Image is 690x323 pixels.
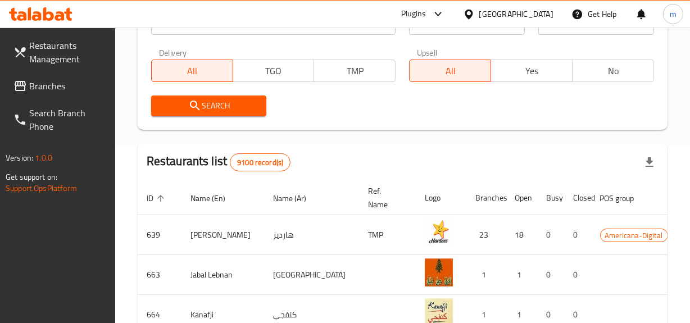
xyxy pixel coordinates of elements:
[577,63,650,79] span: No
[138,255,181,295] td: 663
[138,215,181,255] td: 639
[4,32,115,72] a: Restaurants Management
[425,258,453,286] img: Jabal Lebnan
[314,60,396,82] button: TMP
[425,219,453,247] img: Hardee's
[151,95,267,116] button: Search
[156,63,229,79] span: All
[600,192,649,205] span: POS group
[181,215,264,255] td: [PERSON_NAME]
[564,181,591,215] th: Closed
[147,192,168,205] span: ID
[6,151,33,165] span: Version:
[147,153,291,171] h2: Restaurants list
[414,63,487,79] span: All
[6,181,77,195] a: Support.OpsPlatform
[264,215,359,255] td: هارديز
[159,48,187,56] label: Delivery
[506,181,537,215] th: Open
[506,255,537,295] td: 1
[4,72,115,99] a: Branches
[537,215,564,255] td: 0
[491,60,573,82] button: Yes
[601,229,668,242] span: Americana-Digital
[636,149,663,176] div: Export file
[409,60,491,82] button: All
[160,99,258,113] span: Search
[230,153,290,171] div: Total records count
[466,255,506,295] td: 1
[35,151,52,165] span: 1.0.0
[572,60,654,82] button: No
[233,60,315,82] button: TGO
[29,106,106,133] span: Search Branch Phone
[230,157,290,168] span: 9100 record(s)
[670,8,677,20] span: m
[506,215,537,255] td: 18
[181,255,264,295] td: Jabal Lebnan
[537,181,564,215] th: Busy
[273,192,321,205] span: Name (Ar)
[6,170,57,184] span: Get support on:
[401,7,426,21] div: Plugins
[151,60,233,82] button: All
[479,8,553,20] div: [GEOGRAPHIC_DATA]
[466,181,506,215] th: Branches
[466,215,506,255] td: 23
[264,255,359,295] td: [GEOGRAPHIC_DATA]
[564,255,591,295] td: 0
[359,215,416,255] td: TMP
[417,48,438,56] label: Upsell
[368,184,402,211] span: Ref. Name
[190,192,240,205] span: Name (En)
[564,215,591,255] td: 0
[29,79,106,93] span: Branches
[4,99,115,140] a: Search Branch Phone
[416,181,466,215] th: Logo
[537,255,564,295] td: 0
[238,63,310,79] span: TGO
[29,39,106,66] span: Restaurants Management
[319,63,391,79] span: TMP
[496,63,568,79] span: Yes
